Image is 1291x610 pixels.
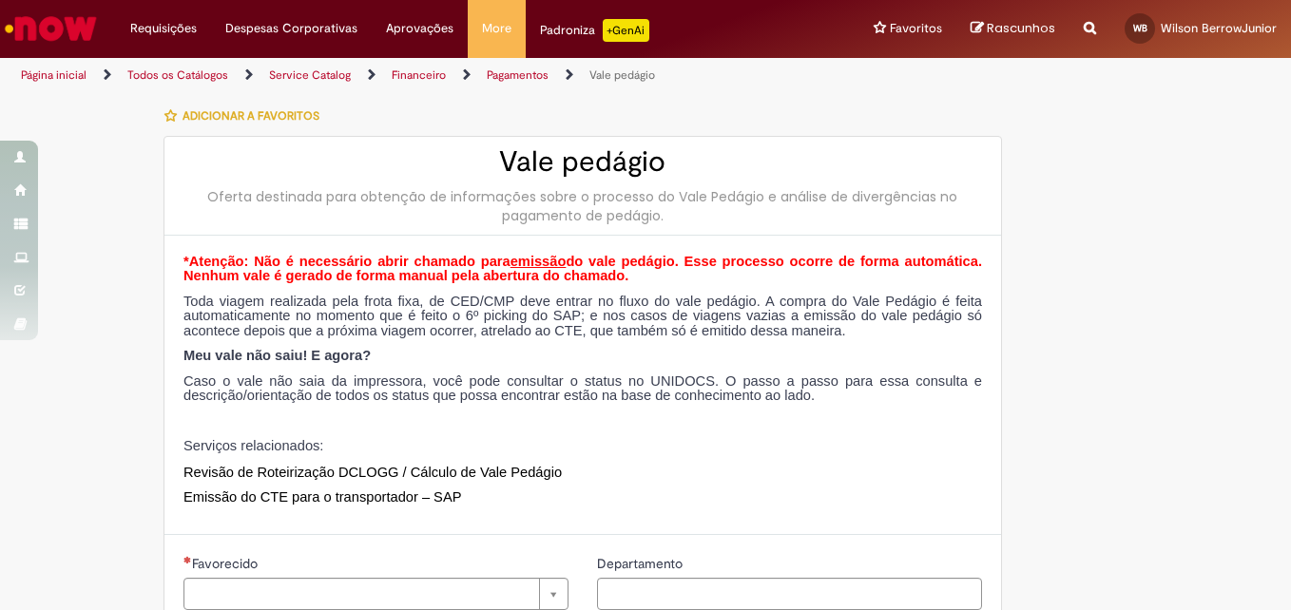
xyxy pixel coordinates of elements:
span: WB [1133,22,1147,34]
ul: Trilhas de página [14,58,846,93]
div: Oferta destinada para obtenção de informações sobre o processo do Vale Pedágio e análise de diver... [183,187,982,225]
a: Página inicial [21,67,87,83]
a: Rascunhos [971,20,1055,38]
a: Todos os Catálogos [127,67,228,83]
span: Aprovações [386,19,453,38]
p: Serviços relacionados: [183,439,982,454]
span: Necessários [183,556,192,563]
span: emissão [511,254,567,269]
span: Necessários - Favorecido [192,555,261,572]
img: ServiceNow [2,10,100,48]
a: Service Catalog [269,67,351,83]
span: Requisições [130,19,197,38]
p: Toda viagem realizada pela frota fixa, de CED/CMP deve entrar no fluxo do vale pedágio. A compra ... [183,295,982,339]
span: *Atenção: Não é necessário abrir chamado para do vale pedágio. Esse processo ocorre de forma auto... [183,254,982,284]
span: Favoritos [890,19,942,38]
span: More [482,19,511,38]
a: Revisão de Roteirização DCLOGG / Cálculo de Vale Pedágio [183,465,562,480]
div: Padroniza [540,19,649,42]
span: Departamento [597,555,686,572]
span: Rascunhos [987,19,1055,37]
span: Adicionar a Favoritos [183,108,319,124]
a: Vale pedágio [589,67,655,83]
button: Adicionar a Favoritos [164,96,330,136]
p: +GenAi [603,19,649,42]
span: Despesas Corporativas [225,19,357,38]
strong: Meu vale não saiu! E agora? [183,348,371,363]
p: Caso o vale não saia da impressora, você pode consultar o status no UNIDOCS. O passo a passo para... [183,374,982,404]
a: Limpar campo Favorecido [183,578,568,610]
h2: Vale pedágio [183,146,982,178]
span: Wilson BerrowJunior [1161,20,1277,36]
a: Emissão do CTE para o transportador – SAP [183,489,461,505]
a: Pagamentos [487,67,549,83]
a: Financeiro [392,67,446,83]
input: Departamento [597,578,982,610]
